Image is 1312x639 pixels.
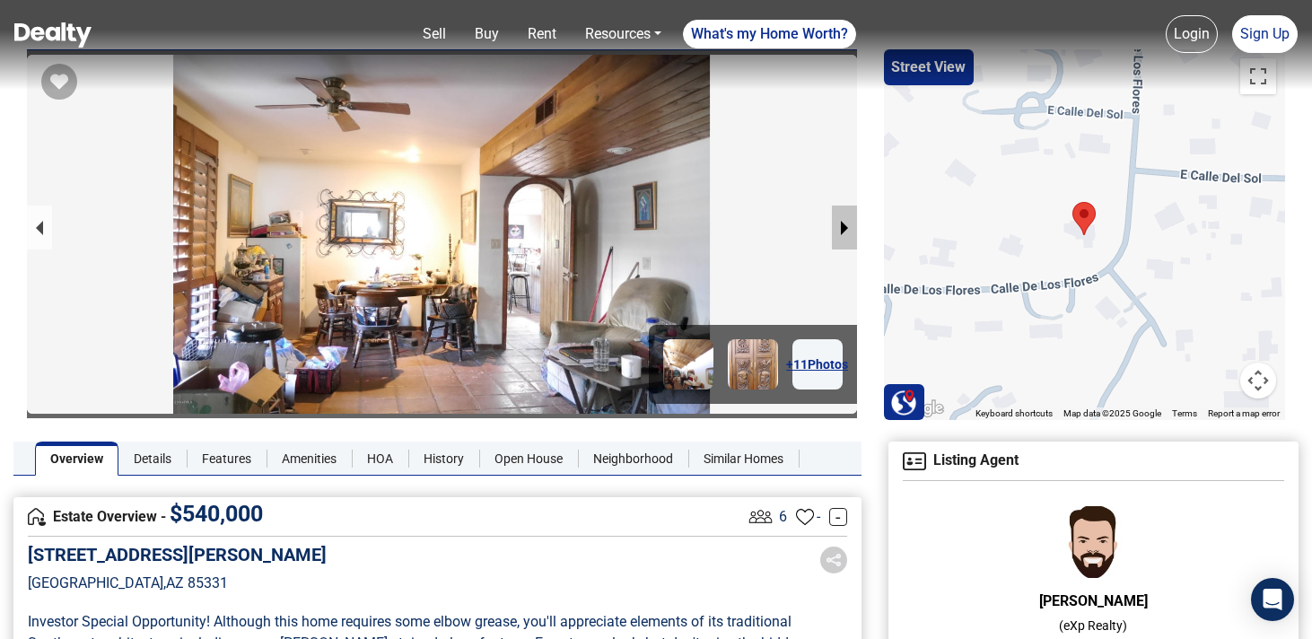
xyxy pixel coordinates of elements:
[903,617,1284,635] p: ( eXp Realty )
[267,442,352,476] a: Amenities
[663,339,713,390] img: Image
[683,20,856,48] a: What's my Home Worth?
[520,16,564,52] a: Rent
[408,442,479,476] a: History
[903,452,926,470] img: Agent
[1063,408,1161,418] span: Map data ©2025 Google
[903,452,1284,470] h4: Listing Agent
[14,22,92,48] img: Dealty - Buy, Sell & Rent Homes
[1053,506,1133,578] img: Agent
[688,442,799,476] a: Similar Homes
[415,16,453,52] a: Sell
[578,16,669,52] a: Resources
[28,507,745,527] h4: Estate Overview -
[817,506,820,528] span: -
[779,506,787,528] span: 6
[745,501,776,532] img: Listing View
[792,339,843,390] a: +11Photos
[832,206,857,249] button: next slide / item
[1172,408,1197,418] a: Terms (opens in new tab)
[578,442,688,476] a: Neighborhood
[27,206,52,249] button: previous slide / item
[468,16,506,52] a: Buy
[352,442,408,476] a: HOA
[829,508,847,526] a: -
[1208,408,1280,418] a: Report a map error
[796,508,814,526] img: Favourites
[1251,578,1294,621] div: Open Intercom Messenger
[1240,363,1276,398] button: Map camera controls
[35,442,118,476] a: Overview
[1232,15,1298,53] a: Sign Up
[890,389,917,416] img: Search Homes at Dealty
[903,592,1284,609] h6: [PERSON_NAME]
[975,407,1053,420] button: Keyboard shortcuts
[479,442,578,476] a: Open House
[118,442,187,476] a: Details
[1166,15,1218,53] a: Login
[728,339,778,390] img: Image
[187,442,267,476] a: Features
